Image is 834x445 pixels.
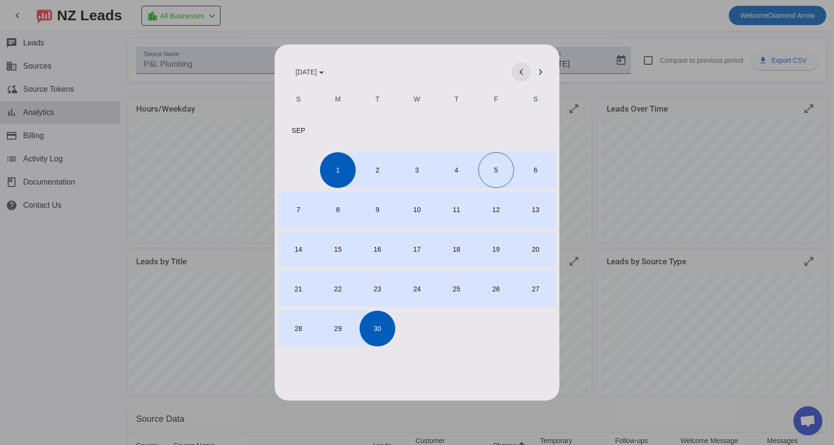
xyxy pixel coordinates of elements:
[516,150,556,190] button: September 6, 2025
[358,230,397,269] button: September 16, 2025
[278,269,318,309] button: September 21, 2025
[360,271,395,307] span: 23
[397,150,437,190] button: September 3, 2025
[278,309,318,348] button: September 28, 2025
[397,190,437,230] button: September 10, 2025
[518,192,554,228] span: 13
[320,231,356,267] span: 15
[478,231,514,267] span: 19
[533,95,538,103] span: S
[439,271,474,307] span: 25
[476,190,516,230] button: September 12, 2025
[278,230,318,269] button: September 14, 2025
[494,95,498,103] span: F
[397,230,437,269] button: September 17, 2025
[360,231,395,267] span: 16
[397,269,437,309] button: September 24, 2025
[320,152,356,188] span: 1
[360,192,395,228] span: 9
[518,271,554,307] span: 27
[512,62,531,82] button: Previous month
[437,230,476,269] button: September 18, 2025
[335,95,341,103] span: M
[360,311,395,346] span: 30
[295,68,317,76] span: [DATE]
[478,192,514,228] span: 12
[288,63,332,81] button: Choose month and year
[439,192,474,228] span: 11
[320,192,356,228] span: 8
[280,271,316,307] span: 21
[278,190,318,230] button: September 7, 2025
[414,95,420,103] span: W
[476,269,516,309] button: September 26, 2025
[516,230,556,269] button: September 20, 2025
[455,95,459,103] span: T
[439,231,474,267] span: 18
[320,271,356,307] span: 22
[437,190,476,230] button: September 11, 2025
[476,230,516,269] button: September 19, 2025
[437,269,476,309] button: September 25, 2025
[516,190,556,230] button: September 13, 2025
[360,152,395,188] span: 2
[318,150,358,190] button: September 1, 2025
[516,269,556,309] button: September 27, 2025
[278,111,555,150] td: SEP
[399,152,435,188] span: 3
[478,152,514,188] span: 5
[318,309,358,348] button: September 29, 2025
[280,231,316,267] span: 14
[518,231,554,267] span: 20
[399,231,435,267] span: 17
[318,190,358,230] button: September 8, 2025
[518,152,554,188] span: 6
[399,192,435,228] span: 10
[296,95,301,103] span: S
[358,309,397,348] button: September 30, 2025
[375,95,380,103] span: T
[280,192,316,228] span: 7
[439,152,474,188] span: 4
[320,311,356,346] span: 29
[358,269,397,309] button: September 23, 2025
[318,230,358,269] button: September 15, 2025
[478,271,514,307] span: 26
[399,271,435,307] span: 24
[476,150,516,190] button: September 5, 2025
[358,190,397,230] button: September 9, 2025
[318,269,358,309] button: September 22, 2025
[280,311,316,346] span: 28
[531,62,550,82] button: Next month
[358,150,397,190] button: September 2, 2025
[437,150,476,190] button: September 4, 2025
